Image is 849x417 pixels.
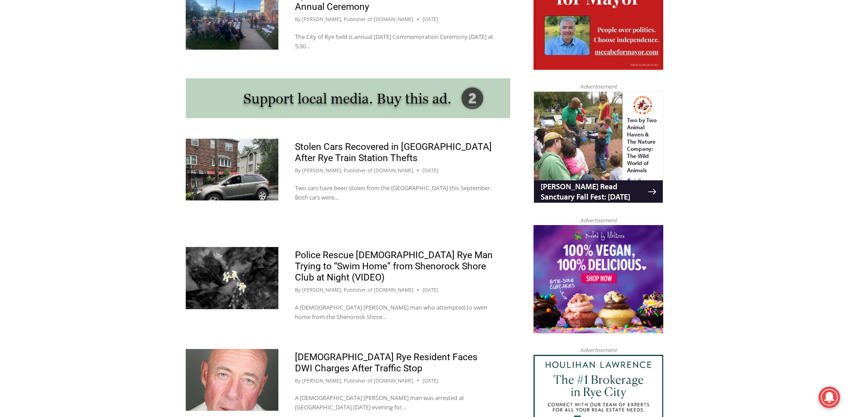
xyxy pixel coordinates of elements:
div: 6 [104,85,108,94]
span: By [295,286,301,294]
img: Baked by Melissa [533,225,663,333]
span: By [295,377,301,385]
img: (PHOTO: Rye Police rescued 51 year old Rye resident Kenneth Niejadlik after he attempted to "swim... [186,247,278,309]
img: (PHOTO: This Ford Edge was stolen from the Rye Metro North train station on Tuesday, September 9,... [186,139,278,200]
div: 6 [94,85,98,94]
a: Stolen Cars Recovered in [GEOGRAPHIC_DATA] After Rye Train Station Thefts [295,141,492,163]
span: By [295,15,301,23]
span: Intern @ [DOMAIN_NAME] [234,89,415,109]
span: By [295,166,301,174]
span: Advertisement [571,346,626,354]
a: Police Rescue [DEMOGRAPHIC_DATA] Rye Man Trying to “Swim Home” from Shenorock Shore Club at Night... [295,250,493,283]
time: [DATE] [422,15,438,23]
div: / [100,85,102,94]
a: [DEMOGRAPHIC_DATA] Rye Resident Faces DWI Charges After Traffic Stop [295,352,478,374]
time: [DATE] [422,286,438,294]
p: A [DEMOGRAPHIC_DATA] [PERSON_NAME] man who attempted to swim home from the Shenorock Shore… [295,303,494,322]
h4: [PERSON_NAME] Read Sanctuary Fall Fest: [DATE] [7,90,115,111]
time: [DATE] [422,377,438,385]
img: (PHOTO: Rye PD arrested 56 year old Thomas M. Davitt III of Rye on a DWI charge on Friday, August... [186,349,278,411]
img: support local media, buy this ad [186,78,510,119]
div: Apply Now <> summer and RHS senior internships available [226,0,423,87]
a: [PERSON_NAME], Publisher of [DOMAIN_NAME] [302,167,414,174]
a: [PERSON_NAME], Publisher of [DOMAIN_NAME] [302,286,414,293]
a: [PERSON_NAME], Publisher of [DOMAIN_NAME] [302,16,414,22]
p: The City of Rye held is annual [DATE] Commemoration Ceremony [DATE] at 5:30… [295,32,494,51]
span: Advertisement [571,82,626,91]
a: [PERSON_NAME], Publisher of [DOMAIN_NAME] [302,377,414,384]
div: Two by Two Animal Haven & The Nature Company: The Wild World of Animals [94,25,125,82]
time: [DATE] [422,166,438,174]
a: [PERSON_NAME] Read Sanctuary Fall Fest: [DATE] [0,89,129,111]
p: Two cars have been stolen from the [GEOGRAPHIC_DATA] this September. Both cars were… [295,183,494,202]
p: A [DEMOGRAPHIC_DATA] [PERSON_NAME] man was arrested at [GEOGRAPHIC_DATA] [DATE] evening for… [295,393,494,412]
a: Intern @ [DOMAIN_NAME] [215,87,434,111]
span: Advertisement [571,216,626,225]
